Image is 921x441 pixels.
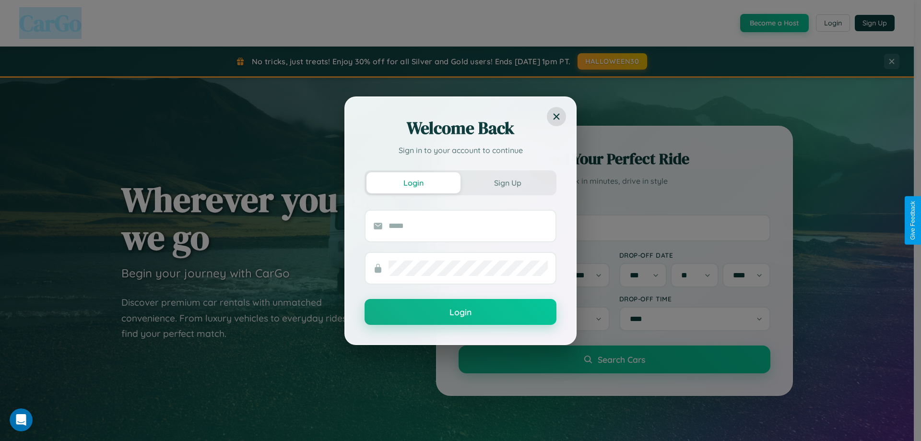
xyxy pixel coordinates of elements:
[365,117,556,140] h2: Welcome Back
[366,172,460,193] button: Login
[10,408,33,431] iframe: Intercom live chat
[365,144,556,156] p: Sign in to your account to continue
[365,299,556,325] button: Login
[460,172,555,193] button: Sign Up
[909,201,916,240] div: Give Feedback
